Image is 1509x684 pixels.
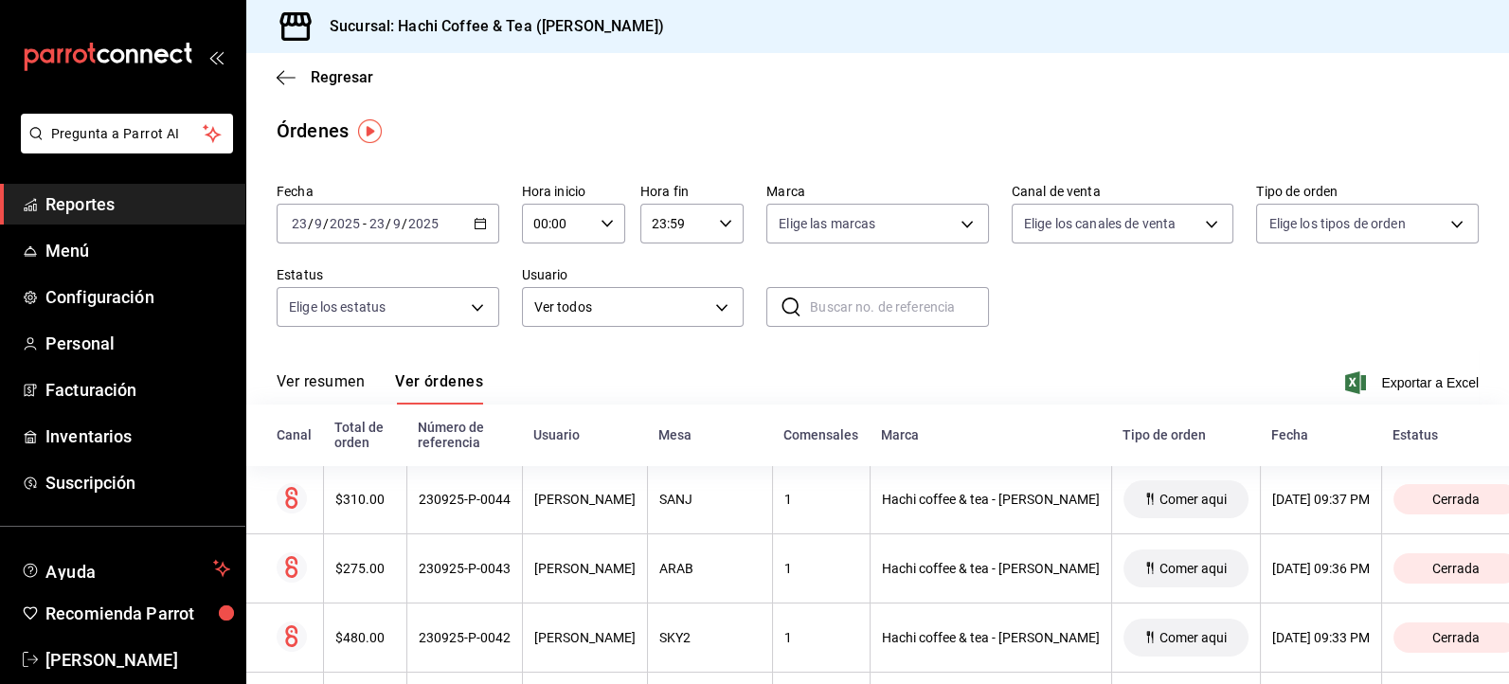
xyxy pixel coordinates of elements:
[1152,630,1234,645] span: Comer aqui
[277,185,499,198] label: Fecha
[659,630,761,645] div: SKY2
[45,377,230,403] span: Facturación
[45,331,230,356] span: Personal
[314,216,323,231] input: --
[208,49,224,64] button: open_drawer_menu
[45,557,206,580] span: Ayuda
[533,427,636,442] div: Usuario
[784,492,858,507] div: 1
[1425,630,1487,645] span: Cerrada
[659,561,761,576] div: ARAB
[277,68,373,86] button: Regresar
[386,216,391,231] span: /
[407,216,440,231] input: ----
[45,470,230,495] span: Suscripción
[335,492,395,507] div: $310.00
[419,492,511,507] div: 230925-P-0044
[419,630,511,645] div: 230925-P-0042
[419,561,511,576] div: 230925-P-0043
[45,601,230,626] span: Recomienda Parrot
[783,427,858,442] div: Comensales
[1425,561,1487,576] span: Cerrada
[1272,561,1370,576] div: [DATE] 09:36 PM
[277,427,312,442] div: Canal
[358,119,382,143] img: Tooltip marker
[766,185,989,198] label: Marca
[1123,427,1249,442] div: Tipo de orden
[402,216,407,231] span: /
[51,124,204,144] span: Pregunta a Parrot AI
[810,288,989,326] input: Buscar no. de referencia
[1349,371,1479,394] button: Exportar a Excel
[277,372,365,405] button: Ver resumen
[45,647,230,673] span: [PERSON_NAME]
[1152,561,1234,576] span: Comer aqui
[882,561,1100,576] div: Hachi coffee & tea - [PERSON_NAME]
[418,420,511,450] div: Número de referencia
[534,297,710,317] span: Ver todos
[1271,427,1370,442] div: Fecha
[779,214,875,233] span: Elige las marcas
[1425,492,1487,507] span: Cerrada
[882,492,1100,507] div: Hachi coffee & tea - [PERSON_NAME]
[881,427,1100,442] div: Marca
[323,216,329,231] span: /
[21,114,233,153] button: Pregunta a Parrot AI
[308,216,314,231] span: /
[363,216,367,231] span: -
[13,137,233,157] a: Pregunta a Parrot AI
[522,185,625,198] label: Hora inicio
[1152,492,1234,507] span: Comer aqui
[311,68,373,86] span: Regresar
[314,15,664,38] h3: Sucursal: Hachi Coffee & Tea ([PERSON_NAME])
[335,561,395,576] div: $275.00
[277,372,483,405] div: navigation tabs
[658,427,761,442] div: Mesa
[1256,185,1479,198] label: Tipo de orden
[368,216,386,231] input: --
[277,268,499,281] label: Estatus
[45,423,230,449] span: Inventarios
[522,268,745,281] label: Usuario
[1268,214,1405,233] span: Elige los tipos de orden
[291,216,308,231] input: --
[1272,492,1370,507] div: [DATE] 09:37 PM
[1012,185,1234,198] label: Canal de venta
[329,216,361,231] input: ----
[335,630,395,645] div: $480.00
[784,561,858,576] div: 1
[534,561,636,576] div: [PERSON_NAME]
[45,191,230,217] span: Reportes
[45,284,230,310] span: Configuración
[659,492,761,507] div: SANJ
[640,185,744,198] label: Hora fin
[334,420,395,450] div: Total de orden
[534,630,636,645] div: [PERSON_NAME]
[277,117,349,145] div: Órdenes
[45,238,230,263] span: Menú
[882,630,1100,645] div: Hachi coffee & tea - [PERSON_NAME]
[289,297,386,316] span: Elige los estatus
[1272,630,1370,645] div: [DATE] 09:33 PM
[392,216,402,231] input: --
[534,492,636,507] div: [PERSON_NAME]
[1024,214,1176,233] span: Elige los canales de venta
[784,630,858,645] div: 1
[395,372,483,405] button: Ver órdenes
